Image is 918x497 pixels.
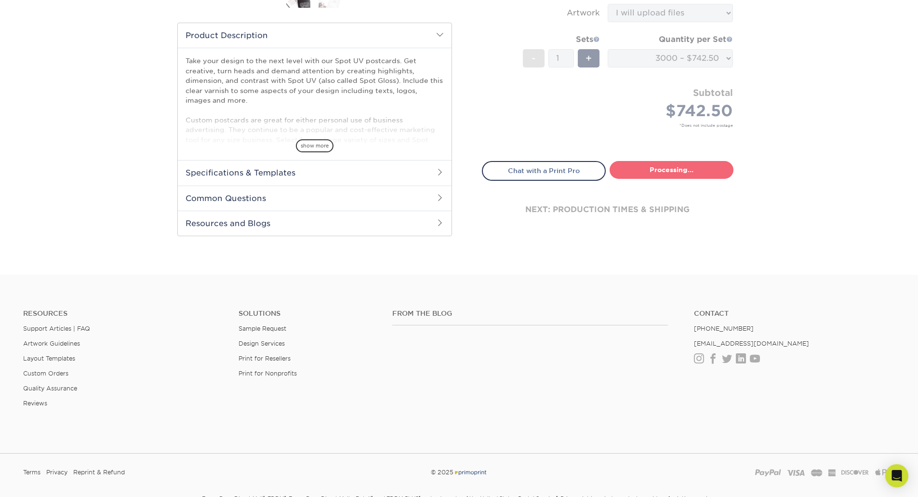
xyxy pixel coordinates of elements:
a: Processing... [610,161,733,178]
a: Reprint & Refund [73,465,125,480]
a: Quality Assurance [23,385,77,392]
a: Layout Templates [23,355,75,362]
div: Open Intercom Messenger [885,464,908,487]
span: show more [296,139,333,152]
h2: Common Questions [178,186,452,211]
a: [EMAIL_ADDRESS][DOMAIN_NAME] [694,340,809,347]
h2: Resources and Blogs [178,211,452,236]
a: Chat with a Print Pro [482,161,606,180]
a: Support Articles | FAQ [23,325,90,332]
a: Artwork Guidelines [23,340,80,347]
a: Reviews [23,400,47,407]
a: Design Services [239,340,285,347]
a: Contact [694,309,895,318]
a: Custom Orders [23,370,68,377]
h2: Specifications & Templates [178,160,452,185]
h4: Resources [23,309,224,318]
a: [PHONE_NUMBER] [694,325,754,332]
a: Print for Resellers [239,355,291,362]
div: © 2025 [311,465,607,480]
a: Sample Request [239,325,286,332]
div: next: production times & shipping [482,181,733,239]
p: Take your design to the next level with our Spot UV postcards. Get creative, turn heads and deman... [186,56,444,154]
h4: From the Blog [392,309,668,318]
a: Print for Nonprofits [239,370,297,377]
img: Primoprint [453,469,487,476]
h2: Product Description [178,23,452,48]
h4: Solutions [239,309,378,318]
